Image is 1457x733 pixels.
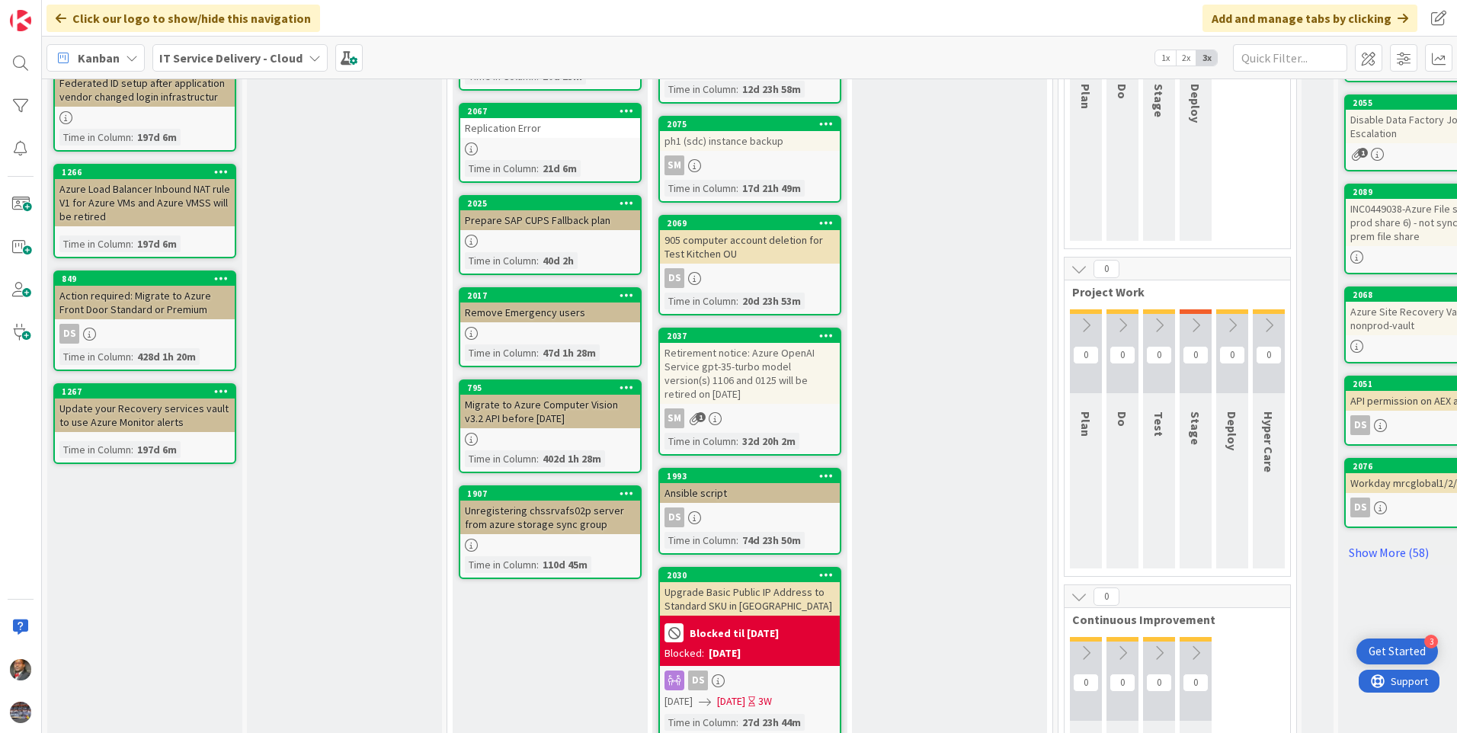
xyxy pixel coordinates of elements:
[660,230,840,264] div: 905 computer account deletion for Test Kitchen OU
[709,645,741,661] div: [DATE]
[1110,346,1135,364] span: 0
[465,344,536,361] div: Time in Column
[465,556,536,573] div: Time in Column
[1176,50,1196,66] span: 2x
[660,469,840,503] div: 1993Ansible script
[10,659,31,680] img: DP
[131,235,133,252] span: :
[664,155,684,175] div: SM
[32,2,69,21] span: Support
[738,293,805,309] div: 20d 23h 53m
[59,441,131,458] div: Time in Column
[55,385,235,432] div: 1267Update your Recovery services vault to use Azure Monitor alerts
[1078,84,1094,109] span: Plan
[738,714,805,731] div: 27d 23h 44m
[738,81,805,98] div: 12d 23h 58m
[539,556,591,573] div: 110d 45m
[660,216,840,230] div: 2069
[131,348,133,365] span: :
[55,399,235,432] div: Update your Recovery services vault to use Azure Monitor alerts
[55,165,235,179] div: 1266
[1219,346,1245,364] span: 0
[59,348,131,365] div: Time in Column
[1078,411,1094,437] span: Plan
[1188,84,1203,123] span: Deploy
[1358,148,1368,158] span: 1
[536,556,539,573] span: :
[660,483,840,503] div: Ansible script
[55,179,235,226] div: Azure Load Balancer Inbound NAT rule V1 for Azure VMs and Azure VMSS will be retired
[736,714,738,731] span: :
[690,628,779,639] b: Blocked til [DATE]
[55,385,235,399] div: 1267
[460,197,640,210] div: 2025
[1202,5,1417,32] div: Add and manage tabs by clicking
[660,582,840,616] div: Upgrade Basic Public IP Address to Standard SKU in [GEOGRAPHIC_DATA]
[664,507,684,527] div: DS
[467,383,640,393] div: 795
[1225,411,1240,450] span: Deploy
[1155,50,1176,66] span: 1x
[660,469,840,483] div: 1993
[78,49,120,67] span: Kanban
[758,693,772,709] div: 3W
[664,645,704,661] div: Blocked:
[467,106,640,117] div: 2067
[1110,674,1135,692] span: 0
[1115,411,1130,427] span: Do
[667,218,840,229] div: 2069
[738,180,805,197] div: 17d 21h 49m
[62,274,235,284] div: 849
[1072,612,1271,627] span: Continuous Improvement
[460,104,640,138] div: 2067Replication Error
[55,272,235,319] div: 849Action required: Migrate to Azure Front Door Standard or Premium
[664,81,736,98] div: Time in Column
[688,671,708,690] div: DS
[460,289,640,302] div: 2017
[736,433,738,450] span: :
[46,5,320,32] div: Click our logo to show/hide this navigation
[55,272,235,286] div: 849
[717,693,745,709] span: [DATE]
[1261,411,1276,472] span: Hyper Care
[736,532,738,549] span: :
[10,702,31,723] img: avatar
[660,568,840,582] div: 2030
[59,235,131,252] div: Time in Column
[1072,284,1271,299] span: Project Work
[460,395,640,428] div: Migrate to Azure Computer Vision v3.2 API before [DATE]
[133,348,200,365] div: 428d 1h 20m
[1151,84,1167,117] span: Stage
[660,117,840,151] div: 2075ph1 (sdc) instance backup
[1369,644,1426,659] div: Get Started
[460,210,640,230] div: Prepare SAP CUPS Fallback plan
[133,441,181,458] div: 197d 6m
[1094,260,1119,278] span: 0
[460,381,640,395] div: 795
[1146,674,1172,692] span: 0
[667,119,840,130] div: 2075
[667,331,840,341] div: 2037
[660,117,840,131] div: 2075
[539,160,581,177] div: 21d 6m
[1356,639,1438,664] div: Open Get Started checklist, remaining modules: 3
[55,165,235,226] div: 1266Azure Load Balancer Inbound NAT rule V1 for Azure VMs and Azure VMSS will be retired
[1183,346,1209,364] span: 0
[539,252,578,269] div: 40d 2h
[131,129,133,146] span: :
[460,197,640,230] div: 2025Prepare SAP CUPS Fallback plan
[62,167,235,178] div: 1266
[465,252,536,269] div: Time in Column
[667,471,840,482] div: 1993
[460,487,640,501] div: 1907
[159,50,303,66] b: IT Service Delivery - Cloud
[460,289,640,322] div: 2017Remove Emergency users
[1256,346,1282,364] span: 0
[133,235,181,252] div: 197d 6m
[664,433,736,450] div: Time in Column
[59,324,79,344] div: DS
[1115,84,1130,99] span: Do
[660,507,840,527] div: DS
[460,487,640,534] div: 1907Unregistering chssrvafs02p server from azure storage sync group
[736,180,738,197] span: :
